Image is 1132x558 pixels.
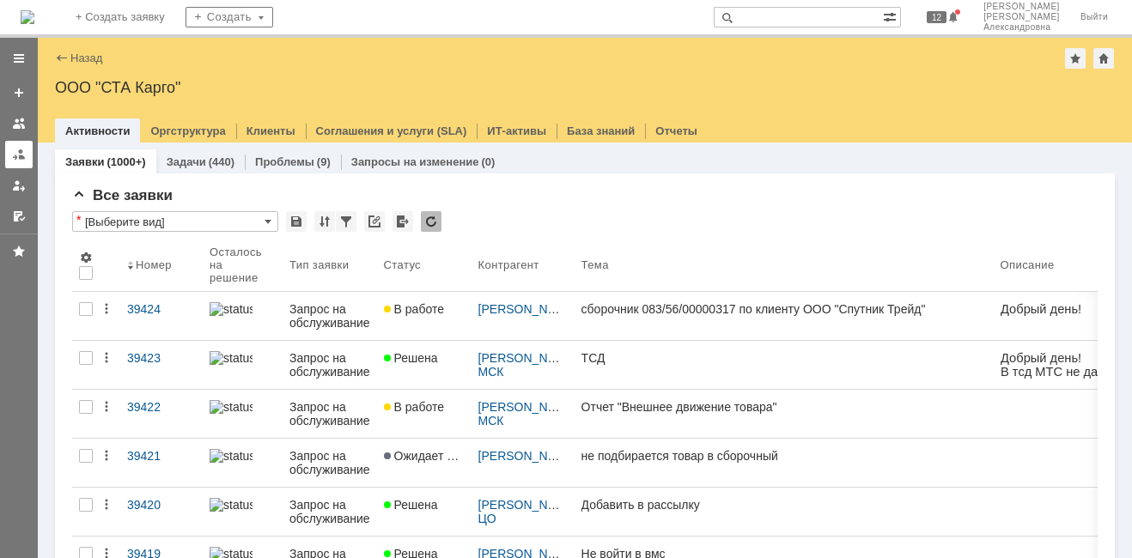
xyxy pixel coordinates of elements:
span: Решена [384,498,438,512]
span: Расширенный поиск [883,8,900,24]
div: 39423 [127,351,196,365]
a: [URL][DOMAIN_NAME] [45,138,166,151]
div: / [478,400,568,428]
span: [PHONE_NUMBER] [29,409,132,422]
a: Ожидает ответа контрагента [377,439,472,487]
span: cargo [47,428,79,441]
th: Осталось на решение [203,239,283,292]
a: 39424 [120,292,203,340]
span: . Тел. [49,437,83,452]
span: [PERSON_NAME] [983,12,1060,22]
a: statusbar-100 (1).png [203,341,283,389]
a: не подбирается товар в сборочный [575,439,994,487]
div: Действия [100,498,113,512]
a: МСК [GEOGRAPHIC_DATA] [478,365,604,392]
span: .: [22,408,29,422]
div: Тип заявки [289,258,349,271]
a: сборочник 083/56/00000317 по клиенту ООО "Спутник Трейд" [575,292,994,340]
div: Фильтрация... [336,211,356,232]
div: Сделать домашней страницей [1093,48,1114,69]
a: ТСД [575,341,994,389]
div: 39420 [127,498,196,512]
div: не подбирается товар в сборочный [581,449,987,463]
div: Настройки списка отличаются от сохраненных в виде [76,214,81,226]
a: [GEOGRAPHIC_DATA] ЦО [478,498,709,525]
a: Решена [377,488,472,536]
div: Контрагент [478,258,543,271]
div: Сохранить вид [286,211,307,232]
a: Запрос на обслуживание [283,341,377,389]
th: Тема [575,239,994,292]
div: Тема [581,258,610,271]
img: statusbar-100 (1).png [210,449,253,463]
div: Осталось на решение [210,246,262,284]
span: Все заявки [72,187,173,203]
div: 39421 [127,449,196,463]
span: В работе [384,400,444,414]
a: Мои заявки [5,172,33,199]
a: База знаний [567,124,635,137]
a: Мои согласования [5,203,33,230]
a: В работе [377,390,472,438]
div: 39424 [127,302,196,316]
th: Статус [377,239,472,292]
div: (0) [481,155,495,168]
span: . [58,467,62,481]
a: Проблемы [255,155,314,168]
a: Клиенты [246,124,295,137]
a: Оргструктура [150,124,225,137]
a: [PERSON_NAME] [478,302,577,316]
a: Заявки [65,155,104,168]
span: Ожидает ответа контрагента [384,449,554,463]
div: Номер [136,258,173,271]
a: Запрос на обслуживание [283,439,377,487]
a: Активности [65,124,130,137]
a: Задачи [167,155,206,168]
span: sta [30,428,47,441]
div: Экспорт списка [393,211,413,232]
a: Назад [70,52,102,64]
div: Запрос на обслуживание [289,302,370,330]
div: Обновлять список [421,211,441,232]
th: Номер [120,239,203,292]
img: statusbar-100 (1).png [210,351,253,365]
div: (440) [209,155,234,168]
div: Скопировать ссылку на список [364,211,385,232]
a: statusbar-100 (1).png [203,439,283,487]
div: Действия [100,400,113,414]
div: Статус [384,258,422,271]
a: [PERSON_NAME] [478,400,577,414]
a: Соглашения и услуги (SLA) [316,124,467,137]
div: Запрос на обслуживание [289,351,370,379]
a: statusbar-100 (1).png [203,292,283,340]
a: Решена [377,341,472,389]
div: Действия [100,449,113,463]
th: Тип заявки [283,239,377,292]
a: Заявки на командах [5,110,33,137]
a: [PERSON_NAME] [478,498,577,512]
a: statusbar-100 (1).png [203,488,283,536]
div: Сортировка... [314,211,335,232]
a: Запрос на обслуживание [283,488,377,536]
div: Действия [100,351,113,365]
a: Запрос на обслуживание [283,292,377,340]
a: Отчеты [655,124,697,137]
span: Решена [384,351,438,365]
a: Перейти на домашнюю страницу [21,10,34,24]
img: logo [21,10,34,24]
div: (1000+) [107,155,145,168]
a: Заявки в моей ответственности [5,141,33,168]
div: / [478,498,568,525]
a: Создать заявку [5,79,33,106]
span: .ru [78,428,93,441]
a: 39420 [120,488,203,536]
span: e [62,467,69,481]
div: (9) [317,155,331,168]
img: statusbar-100 (1).png [210,400,253,414]
a: МСК [GEOGRAPHIC_DATA] [478,414,604,441]
a: 39421 [120,439,203,487]
a: 39422 [120,390,203,438]
span: Настройки [79,251,93,264]
div: Запрос на обслуживание [289,400,370,428]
